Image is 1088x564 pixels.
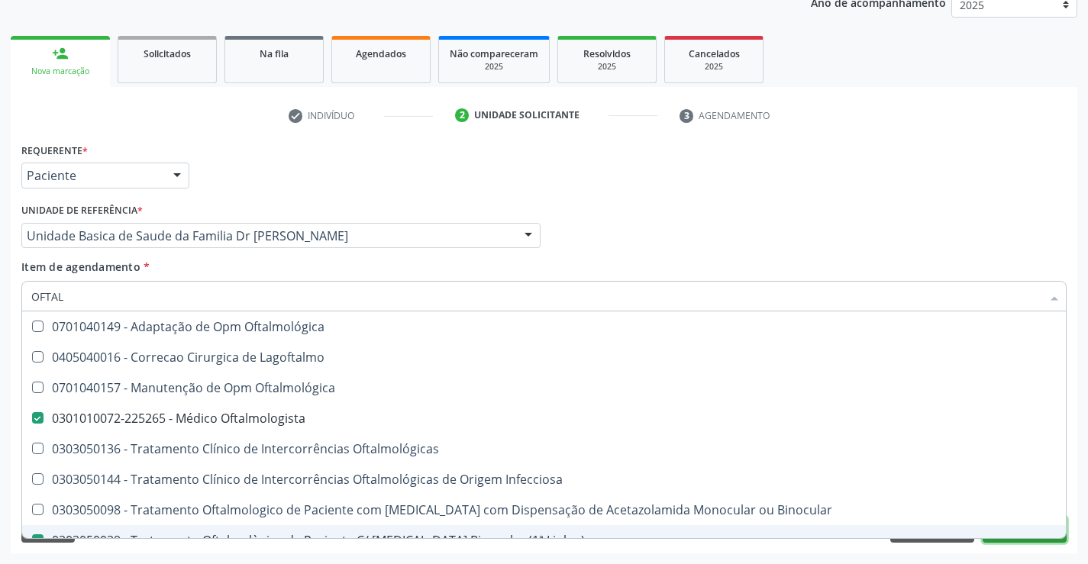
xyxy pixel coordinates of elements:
div: 0701040157 - Manutenção de Opm Oftalmológica [31,382,1057,394]
div: Unidade solicitante [474,108,580,122]
span: Agendados [356,47,406,60]
span: Item de agendamento [21,259,140,274]
div: 2 [455,108,469,122]
span: Na fila [260,47,289,60]
span: Paciente [27,168,158,183]
div: Nova marcação [21,66,99,77]
div: 0701040149 - Adaptação de Opm Oftalmológica [31,321,1057,333]
input: Buscar por procedimentos [31,281,1041,311]
div: 0303050098 - Tratamento Oftalmologico de Paciente com [MEDICAL_DATA] com Dispensação de Acetazola... [31,504,1057,516]
label: Unidade de referência [21,199,143,223]
div: 0405040016 - Correcao Cirurgica de Lagoftalmo [31,351,1057,363]
span: Cancelados [689,47,740,60]
div: 0303050144 - Tratamento Clínico de Intercorrências Oftalmológicas de Origem Infecciosa [31,473,1057,485]
span: Não compareceram [450,47,538,60]
div: 0303050039 - Tratamento Oftalmològico de Paciente C/ [MEDICAL_DATA] Binocular (1ª Linha ) [31,534,1057,546]
span: Solicitados [144,47,191,60]
div: 2025 [569,61,645,73]
span: Resolvidos [583,47,631,60]
label: Requerente [21,139,88,163]
div: 0301010072-225265 - Médico Oftalmologista [31,412,1057,424]
div: 2025 [676,61,752,73]
div: 2025 [450,61,538,73]
span: Unidade Basica de Saude da Familia Dr [PERSON_NAME] [27,228,509,243]
div: 0303050136 - Tratamento Clínico de Intercorrências Oftalmológicas [31,443,1057,455]
div: person_add [52,45,69,62]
